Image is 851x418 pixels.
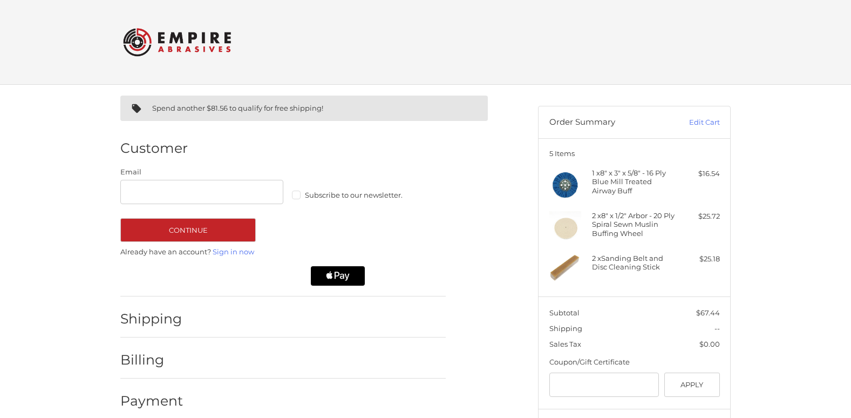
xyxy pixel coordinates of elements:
[120,167,283,178] label: Email
[677,168,720,179] div: $16.54
[592,254,675,272] h4: 2 x Sanding Belt and Disc Cleaning Stick
[120,140,188,157] h2: Customer
[665,117,720,128] a: Edit Cart
[549,117,665,128] h3: Order Summary
[549,357,720,368] div: Coupon/Gift Certificate
[549,324,582,333] span: Shipping
[213,247,254,256] a: Sign in now
[696,308,720,317] span: $67.44
[699,340,720,348] span: $0.00
[677,254,720,265] div: $25.18
[714,324,720,333] span: --
[592,211,675,238] h4: 2 x 8" x 1/2" Arbor - 20 Ply Spiral Sewn Muslin Buffing Wheel
[549,373,659,397] input: Gift Certificate or Coupon Code
[549,340,581,348] span: Sales Tax
[592,168,675,195] h4: 1 x 8" x 3" x 5/8" - 16 Ply Blue Mill Treated Airway Buff
[549,308,580,317] span: Subtotal
[677,211,720,222] div: $25.72
[117,266,203,286] iframe: PayPal-paypal
[120,218,256,242] button: Continue
[123,21,231,63] img: Empire Abrasives
[120,247,446,258] p: Already have an account?
[305,191,403,199] span: Subscribe to our newsletter.
[120,393,183,409] h2: Payment
[152,104,323,112] span: Spend another $81.56 to qualify for free shipping!
[549,149,720,158] h3: 5 Items
[664,373,720,397] button: Apply
[120,311,183,327] h2: Shipping
[120,352,183,368] h2: Billing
